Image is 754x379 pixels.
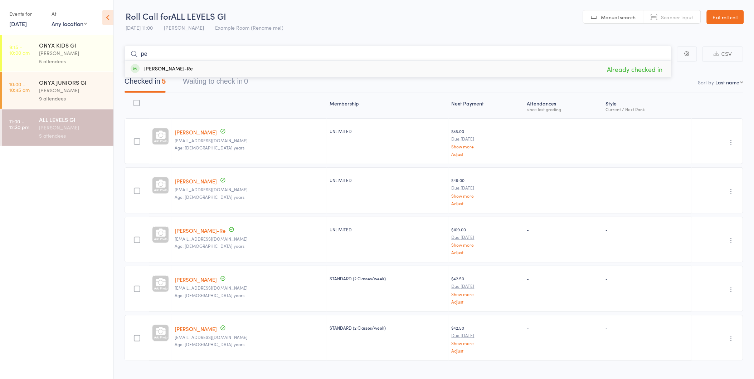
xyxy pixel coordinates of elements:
div: 5 attendees [39,132,107,140]
label: Sort by [698,79,714,86]
div: Next Payment [449,96,524,115]
time: 9:15 - 10:00 am [9,44,30,55]
a: Adjust [452,250,521,255]
time: 10:00 - 10:45 am [9,81,30,93]
small: Due [DATE] [452,333,521,338]
span: Age: [DEMOGRAPHIC_DATA] years [175,341,244,347]
span: Example Room (Rename me!) [215,24,283,31]
div: 5 [162,77,166,85]
div: - [606,275,689,281]
div: $109.00 [452,226,521,255]
a: Adjust [452,152,521,156]
small: HUYNHTIEN.JPHAM@GMAIL.COM [175,285,324,290]
a: Adjust [452,299,521,304]
div: UNLIMITED [330,128,446,134]
div: STANDARD (2 Classes/week) [330,325,446,331]
small: peterhitchenre@gmail.com [175,236,324,241]
div: 0 [244,77,248,85]
div: ALL LEVELS GI [39,115,107,123]
div: - [606,325,689,331]
div: ONYX KIDS GI [39,41,107,49]
div: - [527,128,600,134]
div: since last grading [527,107,600,112]
span: Scanner input [661,14,694,21]
div: 5 attendees [39,57,107,65]
div: $42.50 [452,275,521,304]
a: [PERSON_NAME] [175,177,217,185]
div: ONYX JUNIORS GI [39,78,107,86]
a: Show more [452,144,521,149]
a: Show more [452,341,521,345]
div: STANDARD (2 Classes/week) [330,275,446,281]
a: [DATE] [9,20,27,28]
span: [PERSON_NAME] [164,24,204,31]
div: Style [603,96,692,115]
span: Age: [DEMOGRAPHIC_DATA] years [175,292,244,298]
div: [PERSON_NAME] [39,86,107,94]
div: - [606,177,689,183]
div: - [527,177,600,183]
small: Due [DATE] [452,235,521,240]
span: Roll Call for [126,10,171,22]
a: [PERSON_NAME] [175,276,217,283]
div: UNLIMITED [330,226,446,232]
a: Show more [452,292,521,296]
div: UNLIMITED [330,177,446,183]
a: Show more [452,242,521,247]
small: ice_ice_davey@hotmail.com [175,335,324,340]
div: Membership [327,96,449,115]
div: Last name [716,79,740,86]
input: Search by name [125,46,672,62]
div: Any location [52,20,87,28]
div: 9 attendees [39,94,107,103]
span: Age: [DEMOGRAPHIC_DATA] years [175,243,244,249]
button: CSV [702,46,743,62]
div: $42.50 [452,325,521,353]
div: - [527,275,600,281]
span: ALL LEVELS GI [171,10,226,22]
span: Age: [DEMOGRAPHIC_DATA] years [175,144,244,151]
small: Due [DATE] [452,136,521,141]
a: 11:00 -12:30 pmALL LEVELS GI[PERSON_NAME]5 attendees [2,109,113,146]
span: [DATE] 11:00 [126,24,153,31]
div: Current / Next Rank [606,107,689,112]
a: [PERSON_NAME]-Re [175,227,225,234]
span: Manual search [601,14,636,21]
small: Due [DATE] [452,284,521,289]
div: - [606,226,689,232]
a: Exit roll call [707,10,744,24]
span: Already checked in [605,63,665,75]
button: Checked in5 [125,74,166,93]
a: Adjust [452,348,521,353]
div: Atten­dances [524,96,603,115]
a: [PERSON_NAME] [175,128,217,136]
div: [PERSON_NAME]-Re [131,65,193,73]
div: At [52,8,87,20]
a: Adjust [452,201,521,206]
small: rdbryantholdings@gmail.com [175,187,324,192]
a: Show more [452,193,521,198]
a: [PERSON_NAME] [175,325,217,333]
div: Events for [9,8,44,20]
div: [PERSON_NAME] [39,123,107,132]
div: $49.00 [452,177,521,205]
button: Waiting to check in0 [183,74,248,93]
div: $35.00 [452,128,521,156]
div: - [606,128,689,134]
div: [PERSON_NAME] [39,49,107,57]
a: 9:15 -10:00 amONYX KIDS GI[PERSON_NAME]5 attendees [2,35,113,72]
small: Due [DATE] [452,185,521,190]
div: - [527,226,600,232]
small: J_aloiai@hotmail.co.nz [175,138,324,143]
a: 10:00 -10:45 amONYX JUNIORS GI[PERSON_NAME]9 attendees [2,72,113,109]
div: - [527,325,600,331]
span: Age: [DEMOGRAPHIC_DATA] years [175,194,244,200]
time: 11:00 - 12:30 pm [9,118,29,130]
